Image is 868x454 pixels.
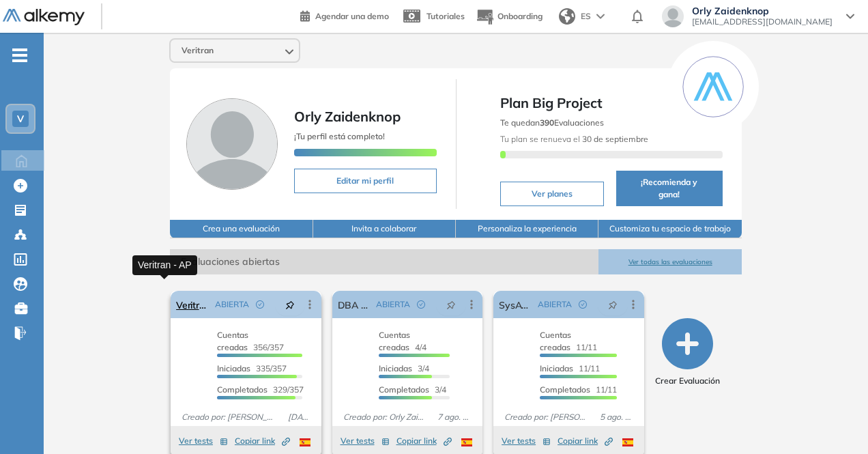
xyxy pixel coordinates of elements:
[294,108,401,125] span: Orly Zaidenknop
[179,433,228,449] button: Ver tests
[558,435,613,447] span: Copiar link
[432,411,478,423] span: 7 ago. 2025
[379,330,426,352] span: 4/4
[217,363,287,373] span: 335/357
[800,388,868,454] iframe: Chat Widget
[170,220,313,238] button: Crea una evaluación
[692,5,833,16] span: Orly Zaidenknop
[300,7,389,23] a: Agendar una demo
[12,54,27,57] i: -
[500,93,723,113] span: Plan Big Project
[396,433,452,449] button: Copiar link
[500,117,604,128] span: Te quedan Evaluaciones
[17,113,24,124] span: V
[256,300,264,309] span: check-circle
[499,291,532,318] a: SysAdmin Networking
[581,10,591,23] span: ES
[608,299,618,310] span: pushpin
[499,411,594,423] span: Creado por: [PERSON_NAME]
[655,375,720,387] span: Crear Evaluación
[540,363,600,373] span: 11/11
[294,169,436,193] button: Editar mi perfil
[538,298,572,311] span: ABIERTA
[692,16,833,27] span: [EMAIL_ADDRESS][DOMAIN_NAME]
[235,435,290,447] span: Copiar link
[559,8,575,25] img: world
[598,249,741,274] button: Ver todas las evaluaciones
[341,433,390,449] button: Ver tests
[426,11,465,21] span: Tutoriales
[580,134,648,144] b: 30 de septiembre
[616,171,723,206] button: ¡Recomienda y gana!
[500,134,648,144] span: Tu plan se renueva el
[176,411,282,423] span: Creado por: [PERSON_NAME]
[417,300,425,309] span: check-circle
[502,433,551,449] button: Ver tests
[594,411,639,423] span: 5 ago. 2025
[176,291,209,318] a: Veritran - AP
[540,363,573,373] span: Iniciadas
[446,299,456,310] span: pushpin
[338,411,432,423] span: Creado por: Orly Zaidenknop
[497,11,542,21] span: Onboarding
[596,14,605,19] img: arrow
[379,363,412,373] span: Iniciadas
[215,298,249,311] span: ABIERTA
[338,291,371,318] a: DBA K8S Test
[540,330,597,352] span: 11/11
[598,220,741,238] button: Customiza tu espacio de trabajo
[217,384,304,395] span: 329/357
[379,363,429,373] span: 3/4
[3,9,85,26] img: Logo
[540,330,571,352] span: Cuentas creadas
[275,294,305,315] button: pushpin
[217,330,248,352] span: Cuentas creadas
[300,438,310,446] img: ESP
[461,438,472,446] img: ESP
[540,117,554,128] b: 390
[315,11,389,21] span: Agendar una demo
[313,220,456,238] button: Invita a colaborar
[396,435,452,447] span: Copiar link
[558,433,613,449] button: Copiar link
[294,131,385,141] span: ¡Tu perfil está completo!
[655,318,720,387] button: Crear Evaluación
[217,363,250,373] span: Iniciadas
[598,294,628,315] button: pushpin
[540,384,590,395] span: Completados
[217,330,284,352] span: 356/357
[285,299,295,310] span: pushpin
[476,2,542,31] button: Onboarding
[500,182,604,206] button: Ver planes
[235,433,290,449] button: Copiar link
[579,300,587,309] span: check-circle
[800,388,868,454] div: Widget de chat
[379,384,429,395] span: Completados
[376,298,410,311] span: ABIERTA
[379,384,446,395] span: 3/4
[170,249,598,274] span: Evaluaciones abiertas
[379,330,410,352] span: Cuentas creadas
[132,255,197,275] div: Veritran - AP
[182,45,214,56] span: Veritran
[456,220,598,238] button: Personaliza la experiencia
[186,98,278,190] img: Foto de perfil
[540,384,617,395] span: 11/11
[283,411,316,423] span: [DATE]
[436,294,466,315] button: pushpin
[217,384,267,395] span: Completados
[622,438,633,446] img: ESP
